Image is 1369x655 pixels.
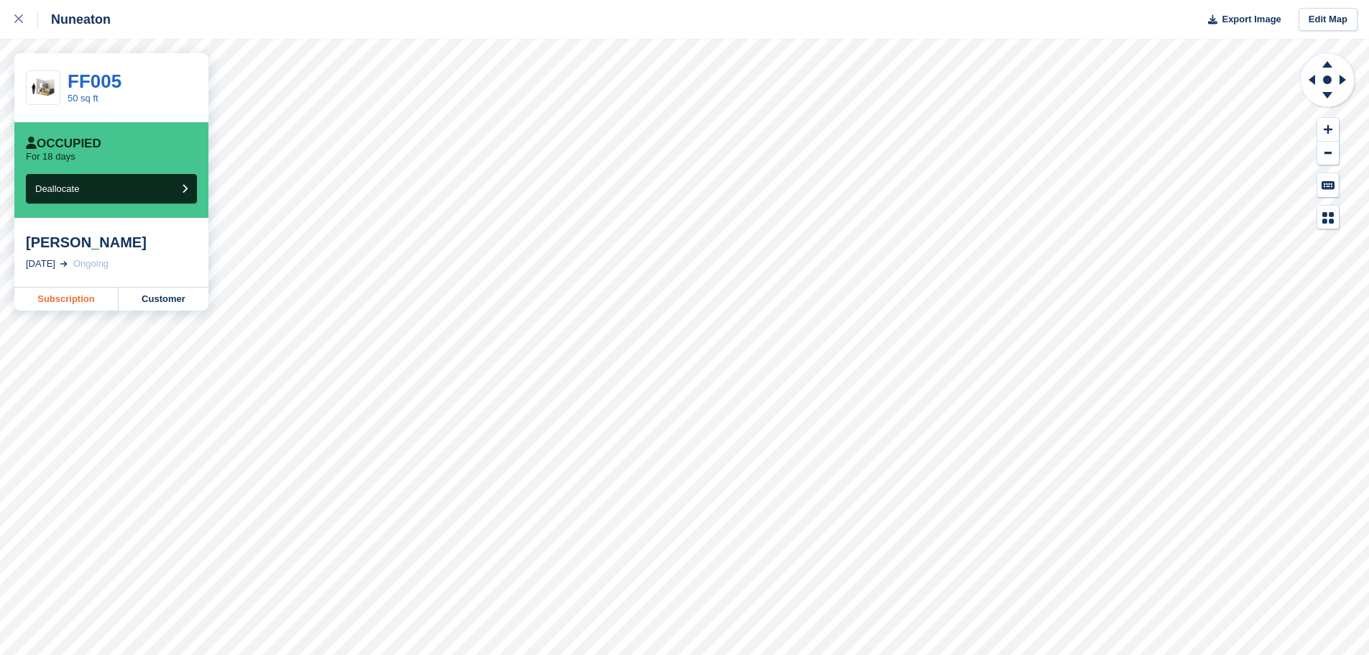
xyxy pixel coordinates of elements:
[1222,12,1281,27] span: Export Image
[26,257,55,271] div: [DATE]
[68,70,121,92] a: FF005
[27,75,60,101] img: 50-sqft-unit.jpg
[35,183,79,194] span: Deallocate
[38,11,111,28] div: Nuneaton
[68,93,98,104] a: 50 sq ft
[1199,8,1281,32] button: Export Image
[1317,142,1339,165] button: Zoom Out
[1299,8,1358,32] a: Edit Map
[26,234,197,251] div: [PERSON_NAME]
[60,261,68,267] img: arrow-right-light-icn-cde0832a797a2874e46488d9cf13f60e5c3a73dbe684e267c42b8395dfbc2abf.svg
[1317,118,1339,142] button: Zoom In
[73,257,109,271] div: Ongoing
[119,288,208,311] a: Customer
[26,174,197,203] button: Deallocate
[26,137,101,151] div: Occupied
[14,288,119,311] a: Subscription
[1317,173,1339,197] button: Keyboard Shortcuts
[1317,206,1339,229] button: Map Legend
[26,151,75,162] p: For 18 days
